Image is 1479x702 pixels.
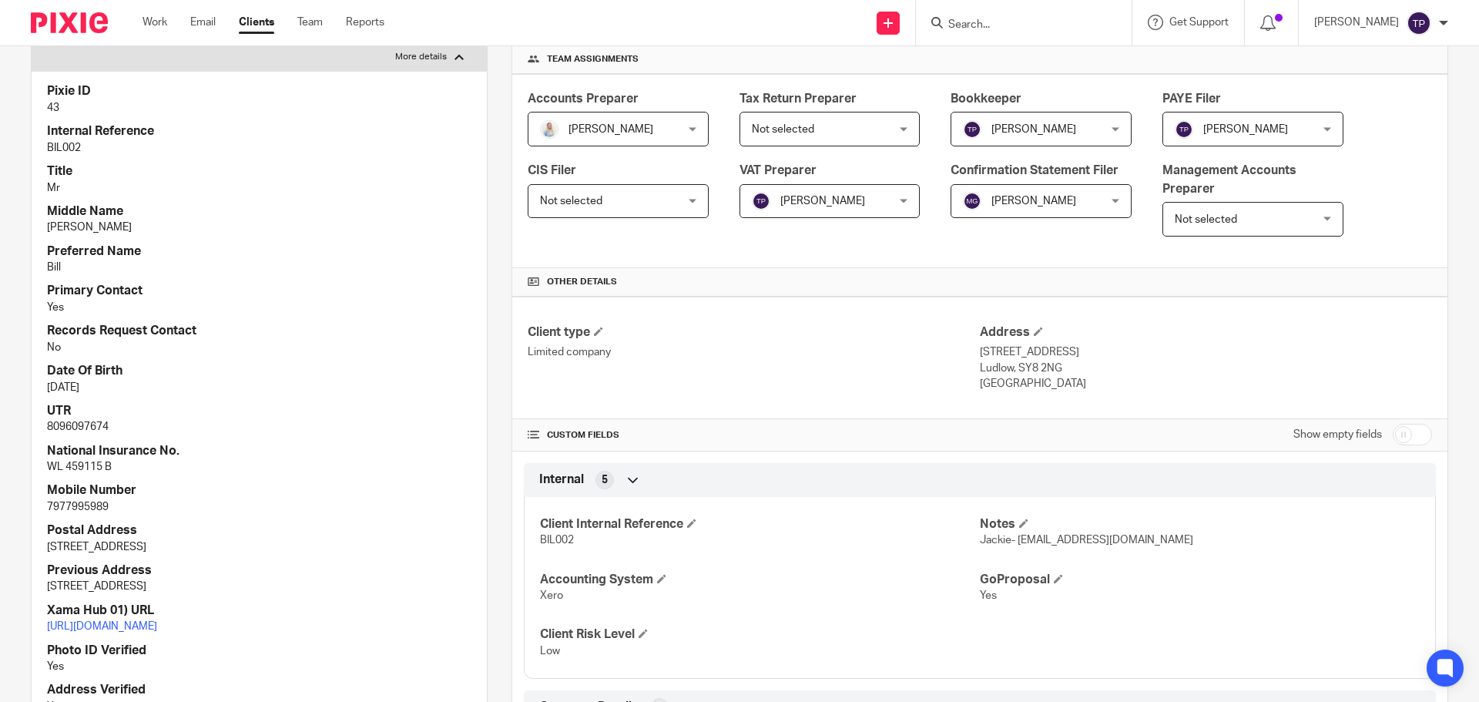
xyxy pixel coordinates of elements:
[47,300,471,315] p: Yes
[539,472,584,488] span: Internal
[528,92,639,105] span: Accounts Preparer
[47,643,471,659] h4: Photo ID Verified
[47,100,471,116] p: 43
[540,120,558,139] img: MC_T&CO_Headshots-25.jpg
[1175,214,1237,225] span: Not selected
[47,380,471,395] p: [DATE]
[547,276,617,288] span: Other details
[47,659,471,674] p: Yes
[540,626,980,643] h4: Client Risk Level
[752,124,814,135] span: Not selected
[47,283,471,299] h4: Primary Contact
[980,590,997,601] span: Yes
[47,260,471,275] p: Bill
[47,563,471,579] h4: Previous Address
[47,522,471,539] h4: Postal Address
[980,535,1193,546] span: Jackie- [EMAIL_ADDRESS][DOMAIN_NAME]
[31,12,108,33] img: Pixie
[980,376,1432,391] p: [GEOGRAPHIC_DATA]
[47,603,471,619] h4: Xama Hub 01) URL
[1162,164,1296,194] span: Management Accounts Preparer
[540,196,602,207] span: Not selected
[1293,427,1382,442] label: Show empty fields
[540,535,574,546] span: BIL002
[980,361,1432,376] p: Ludlow, SY8 2NG
[47,621,157,632] a: [URL][DOMAIN_NAME]
[47,403,471,419] h4: UTR
[980,516,1420,532] h4: Notes
[297,15,323,30] a: Team
[47,419,471,435] p: 8096097674
[1314,15,1399,30] p: [PERSON_NAME]
[963,192,981,210] img: svg%3E
[780,196,865,207] span: [PERSON_NAME]
[540,646,560,657] span: Low
[739,92,857,105] span: Tax Return Preparer
[547,53,639,65] span: Team assignments
[951,164,1118,176] span: Confirmation Statement Filer
[47,140,471,156] p: BIL002
[1203,124,1288,135] span: [PERSON_NAME]
[47,244,471,260] h4: Preferred Name
[47,682,471,698] h4: Address Verified
[1407,11,1431,35] img: svg%3E
[239,15,274,30] a: Clients
[991,124,1076,135] span: [PERSON_NAME]
[602,472,608,488] span: 5
[47,459,471,475] p: WL 459115 B
[143,15,167,30] a: Work
[47,203,471,220] h4: Middle Name
[47,499,471,515] p: 7977995989
[47,482,471,499] h4: Mobile Number
[47,323,471,339] h4: Records Request Contact
[951,92,1021,105] span: Bookkeeper
[540,516,980,532] h4: Client Internal Reference
[980,344,1432,360] p: [STREET_ADDRESS]
[963,120,981,139] img: svg%3E
[528,344,980,360] p: Limited company
[528,164,576,176] span: CIS Filer
[980,324,1432,341] h4: Address
[47,163,471,180] h4: Title
[47,363,471,379] h4: Date Of Birth
[528,324,980,341] h4: Client type
[991,196,1076,207] span: [PERSON_NAME]
[1162,92,1221,105] span: PAYE Filer
[190,15,216,30] a: Email
[980,572,1420,588] h4: GoProposal
[346,15,384,30] a: Reports
[47,180,471,196] p: Mr
[540,572,980,588] h4: Accounting System
[947,18,1085,32] input: Search
[47,83,471,99] h4: Pixie ID
[1169,17,1229,28] span: Get Support
[47,443,471,459] h4: National Insurance No.
[47,539,471,555] p: [STREET_ADDRESS]
[47,123,471,139] h4: Internal Reference
[1175,120,1193,139] img: svg%3E
[47,340,471,355] p: No
[568,124,653,135] span: [PERSON_NAME]
[739,164,817,176] span: VAT Preparer
[47,579,471,594] p: [STREET_ADDRESS]
[752,192,770,210] img: svg%3E
[395,51,447,63] p: More details
[47,220,471,235] p: [PERSON_NAME]
[528,429,980,442] h4: CUSTOM FIELDS
[540,590,563,601] span: Xero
